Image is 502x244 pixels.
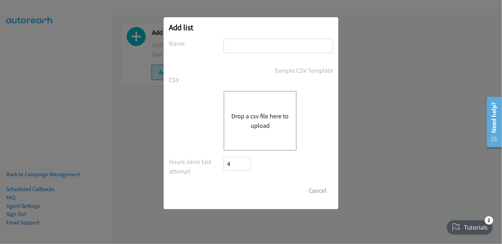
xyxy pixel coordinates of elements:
button: Drop a csv file here to upload [231,111,289,130]
iframe: Resource Center [482,94,502,150]
label: CSV [169,75,224,85]
label: Name [169,39,224,48]
h2: Add list [169,22,333,32]
label: Hours since last attempt [169,157,224,176]
button: Cancel [302,184,333,198]
a: Sample CSV Template [275,66,333,75]
iframe: Checklist [443,213,497,239]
